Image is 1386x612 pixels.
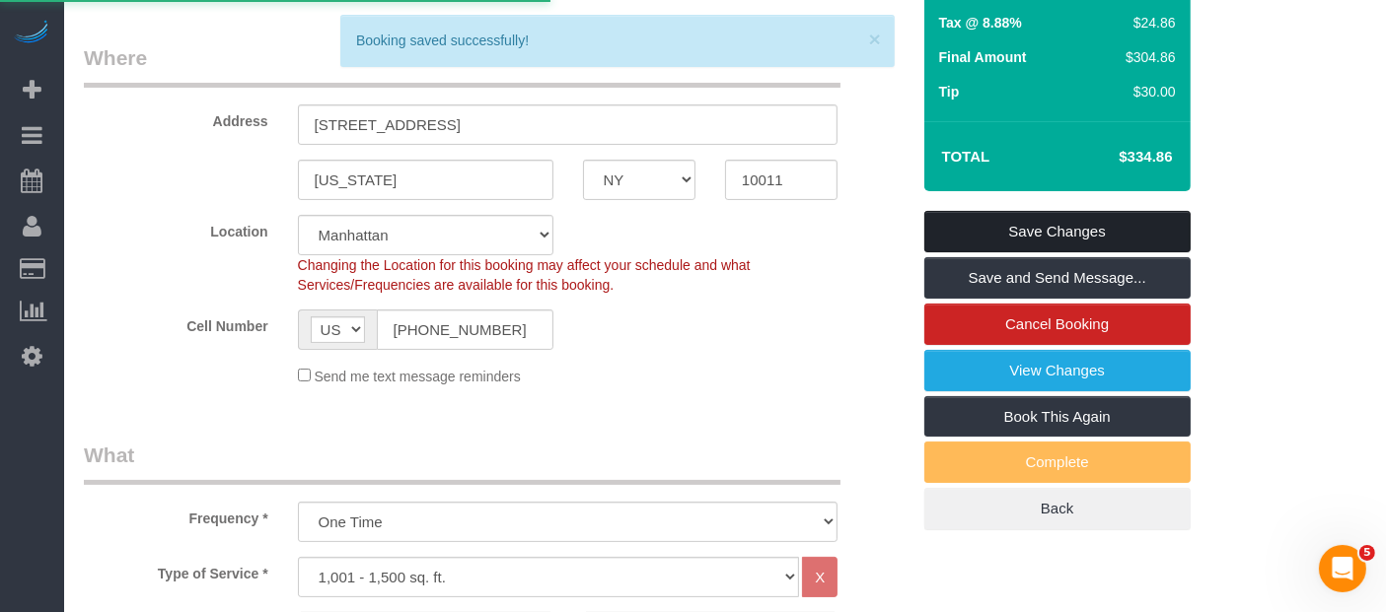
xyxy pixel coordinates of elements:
[939,13,1022,33] label: Tax @ 8.88%
[924,350,1191,391] a: View Changes
[924,488,1191,529] a: Back
[298,160,553,200] input: City
[84,43,840,88] legend: Where
[1359,545,1375,561] span: 5
[1059,149,1172,166] h4: $334.86
[869,29,881,49] button: ×
[84,441,840,485] legend: What
[356,31,879,50] div: Booking saved successfully!
[69,309,283,336] label: Cell Number
[725,160,838,200] input: Zip Code
[1319,545,1366,592] iframe: Intercom live chat
[69,215,283,241] label: Location
[1118,47,1175,67] div: $304.86
[298,257,751,293] span: Changing the Location for this booking may affect your schedule and what Services/Frequencies are...
[69,502,283,528] label: Frequency *
[939,82,960,102] label: Tip
[1118,82,1175,102] div: $30.00
[314,369,520,384] span: Send me text message reminders
[939,47,1027,67] label: Final Amount
[924,211,1191,252] a: Save Changes
[69,557,283,583] label: Type of Service *
[942,148,990,165] strong: Total
[924,396,1191,438] a: Book This Again
[69,104,283,131] label: Address
[924,257,1191,299] a: Save and Send Message...
[924,304,1191,345] a: Cancel Booking
[377,309,553,350] input: Cell Number
[1118,13,1175,33] div: $24.86
[12,20,51,47] img: Automaid Logo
